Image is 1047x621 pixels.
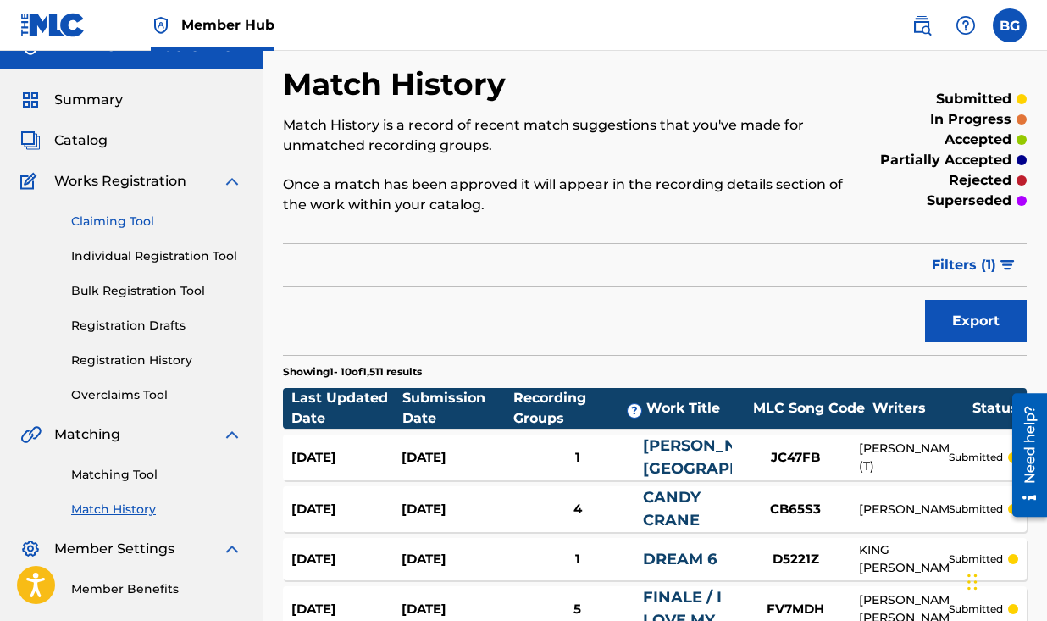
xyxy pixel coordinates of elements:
div: Status [972,398,1018,419]
p: rejected [949,170,1011,191]
img: Member Settings [20,539,41,559]
p: submitted [949,602,1003,617]
div: 4 [512,500,644,519]
div: [DATE] [291,550,402,569]
div: Help [949,8,983,42]
a: Registration History [71,352,242,369]
div: User Menu [993,8,1027,42]
a: CANDY CRANE [643,488,701,530]
span: Member Hub [181,15,274,35]
img: Works Registration [20,171,42,191]
span: Summary [54,90,123,110]
div: JC47FB [732,448,859,468]
div: Writers [872,398,972,419]
div: KING [PERSON_NAME] [859,541,949,577]
img: filter [1000,260,1015,270]
div: FV7MDH [732,600,859,619]
p: submitted [949,450,1003,465]
span: Catalog [54,130,108,151]
img: Catalog [20,130,41,151]
div: [DATE] [402,448,512,468]
div: [PERSON_NAME] [859,501,949,518]
img: MLC Logo [20,13,86,37]
span: Matching [54,424,120,445]
a: Claiming Tool [71,213,242,230]
a: Overclaims Tool [71,386,242,404]
div: Drag [967,557,978,607]
div: CB65S3 [732,500,859,519]
div: [DATE] [402,500,512,519]
a: DREAM 6 [643,550,717,568]
div: Last Updated Date [291,388,402,429]
span: ? [628,404,641,418]
p: submitted [936,89,1011,109]
div: 1 [512,448,644,468]
a: Member Benefits [71,580,242,598]
p: submitted [949,552,1003,567]
a: CatalogCatalog [20,130,108,151]
img: Summary [20,90,41,110]
div: 1 [512,550,644,569]
div: [DATE] [291,600,402,619]
a: Match History [71,501,242,518]
div: Recording Groups [513,388,646,429]
div: 5 [512,600,644,619]
div: Submission Date [402,388,513,429]
span: Filters ( 1 ) [932,255,996,275]
div: [DATE] [402,550,512,569]
a: Bulk Registration Tool [71,282,242,300]
div: [DATE] [402,600,512,619]
p: in progress [930,109,1011,130]
p: superseded [927,191,1011,211]
a: [PERSON_NAME][GEOGRAPHIC_DATA] [643,436,817,478]
div: MLC Song Code [745,398,872,419]
img: expand [222,539,242,559]
img: Matching [20,424,42,445]
a: Public Search [905,8,939,42]
img: help [956,15,976,36]
button: Export [925,300,1027,342]
button: Filters (1) [922,244,1027,286]
div: [DATE] [291,500,402,519]
div: [PERSON_NAME] (T) [859,440,949,475]
a: SummarySummary [20,90,123,110]
a: Individual Registration Tool [71,247,242,265]
div: D5221Z [732,550,859,569]
p: Showing 1 - 10 of 1,511 results [283,364,422,380]
a: Matching Tool [71,466,242,484]
span: Member Settings [54,539,174,559]
iframe: Resource Center [1000,387,1047,524]
p: accepted [945,130,1011,150]
span: Works Registration [54,171,186,191]
div: Work Title [646,398,745,419]
img: Top Rightsholder [151,15,171,36]
a: Registration Drafts [71,317,242,335]
h2: Match History [283,65,514,103]
img: expand [222,424,242,445]
iframe: Chat Widget [962,540,1047,621]
img: search [911,15,932,36]
p: Match History is a record of recent match suggestions that you've made for unmatched recording gr... [283,115,856,156]
p: Once a match has been approved it will appear in the recording details section of the work within... [283,175,856,215]
p: submitted [949,502,1003,517]
img: expand [222,171,242,191]
p: partially accepted [880,150,1011,170]
div: [DATE] [291,448,402,468]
